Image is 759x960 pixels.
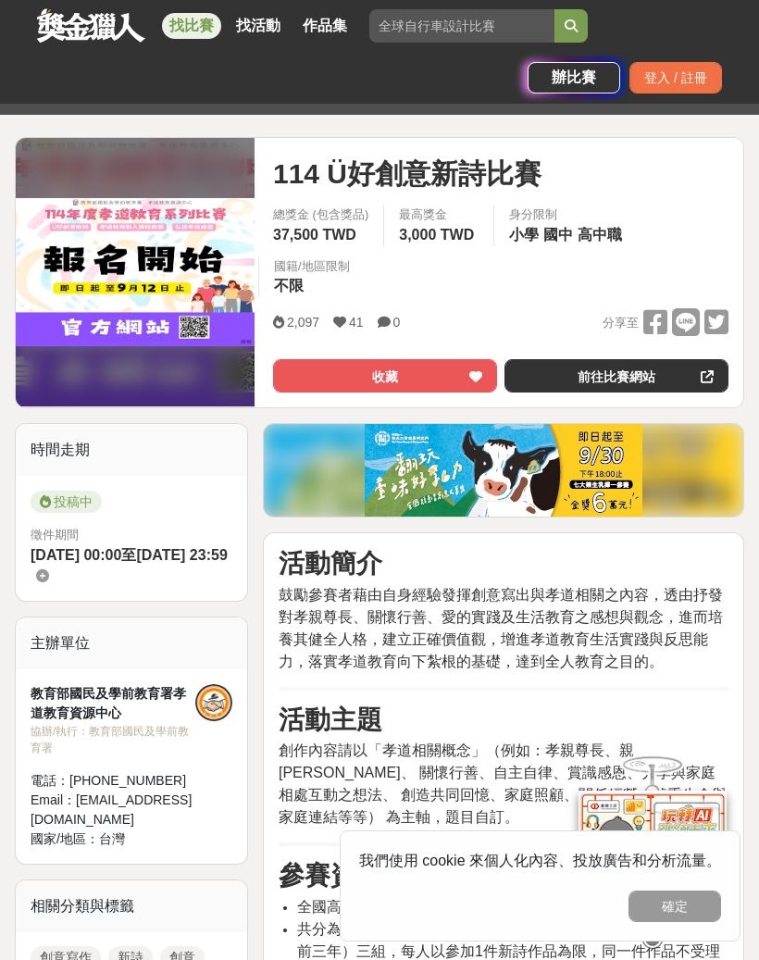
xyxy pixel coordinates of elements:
[274,278,304,293] span: 不限
[279,705,382,734] strong: 活動主題
[359,853,721,868] span: 我們使用 cookie 來個人化內容、投放廣告和分析流量。
[273,153,541,194] span: 114 Ü好創意新詩比賽
[279,861,382,890] strong: 參賽資格
[603,309,639,337] span: 分享至
[31,684,195,723] div: 教育部國民及學前教育署孝道教育資源中心
[16,424,247,476] div: 時間走期
[31,491,102,513] span: 投稿中
[629,62,722,94] div: 登入 / 註冊
[369,9,554,43] input: 全球自行車設計比賽
[279,742,727,825] span: 創作內容請以「孝道相關概念」（例如：孝親尊長、親[PERSON_NAME]、 關懷行善、自主自律、賞識感恩、分享與家庭相處互動之想法、 創造共同回憶、家庭照顧、關係經營、尊重生命與家庭連結等等）...
[16,198,255,345] img: Cover Image
[273,206,368,224] span: 總獎金 (包含獎品)
[31,528,79,542] span: 徵件期間
[16,617,247,669] div: 主辦單位
[229,13,288,39] a: 找活動
[136,547,227,563] span: [DATE] 23:59
[287,315,319,330] span: 2,097
[543,227,573,243] span: 國中
[528,62,620,94] a: 辦比賽
[399,206,479,224] span: 最高獎金
[279,587,723,669] span: 鼓勵參賽者藉由自身經驗發揮創意寫出與孝道相關之內容，透由抒發對孝親尊長、關懷行善、愛的實踐及生活教育之感想與觀念，進而培養其健全人格，建立正確價值觀，增進孝道教育生活實踐與反思能力，落實孝道教育...
[399,227,474,243] span: 3,000 TWD
[273,227,356,243] span: 37,500 TWD
[16,880,247,932] div: 相關分類與標籤
[31,831,99,846] span: 國家/地區：
[509,227,539,243] span: 小學
[509,206,627,224] div: 身分限制
[579,791,727,914] img: d2146d9a-e6f6-4337-9592-8cefde37ba6b.png
[393,315,401,330] span: 0
[273,359,497,393] button: 收藏
[578,227,622,243] span: 高中職
[99,831,125,846] span: 台灣
[295,13,355,39] a: 作品集
[274,257,350,276] div: 國籍/地區限制
[162,13,221,39] a: 找比賽
[121,547,136,563] span: 至
[504,359,728,393] a: 前往比賽網站
[628,891,721,922] button: 確定
[31,547,121,563] span: [DATE] 00:00
[297,899,697,915] span: 全國高級中等以下學校在學學生、非學校型態實驗教育學生。
[365,424,642,517] img: 7b6cf212-c677-421d-84b6-9f9188593924.jpg
[31,771,195,791] div: 電話： [PHONE_NUMBER]
[349,315,364,330] span: 41
[279,549,382,578] strong: 活動簡介
[31,791,195,829] div: Email： [EMAIL_ADDRESS][DOMAIN_NAME]
[31,723,195,756] div: 協辦/執行： 教育部國民及學前教育署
